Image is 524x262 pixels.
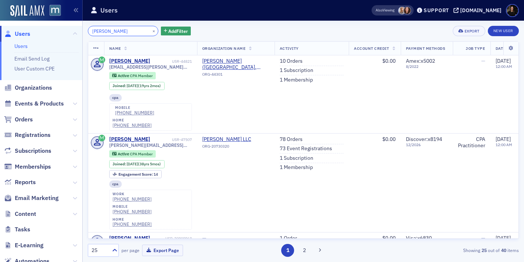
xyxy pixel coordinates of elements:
div: ORG-20730320 [202,144,269,151]
a: Users [14,43,28,49]
div: cpa [109,180,122,188]
a: 73 Event Registrations [280,145,332,152]
div: 25 [92,247,108,254]
a: [PHONE_NUMBER] [113,123,152,128]
a: [PERSON_NAME] [109,136,150,143]
input: Search… [88,26,158,36]
span: Orders [15,116,33,124]
span: Active [118,151,130,156]
a: Registrations [4,131,51,139]
span: [DATE] [496,136,511,142]
a: 78 Orders [280,136,303,143]
div: [DOMAIN_NAME] [460,7,501,14]
time: 12:00 AM [496,142,512,147]
span: Viewing [376,8,394,13]
span: Tasks [15,225,30,234]
div: (38yrs 5mos) [127,162,161,166]
div: [PERSON_NAME] [109,235,150,242]
a: [PERSON_NAME] ([GEOGRAPHIC_DATA], [GEOGRAPHIC_DATA]) [202,58,269,71]
span: Sikich LLC [202,136,269,143]
span: Name [109,46,121,51]
span: 12 / 2026 [406,142,448,147]
span: [DATE] [127,161,138,166]
div: Engagement Score: 14 [109,170,162,178]
button: AddFilter [161,27,191,36]
div: work [113,192,152,196]
a: 1 Membership [280,77,313,83]
div: Also [376,8,383,13]
span: Natalie Antonakas [403,7,411,14]
strong: 25 [480,247,488,254]
a: View Homepage [44,5,61,17]
div: home [113,217,152,222]
div: Joined: 1987-03-19 00:00:00 [109,160,165,168]
div: Active: Active: CPA Member [109,150,156,158]
span: [PERSON_NAME][EMAIL_ADDRESS][PERSON_NAME][PERSON_NAME][DOMAIN_NAME] [109,142,192,148]
span: Visa : x6830 [406,235,432,241]
span: 8 / 2022 [406,64,448,69]
span: — [481,235,485,241]
a: 1 Membership [280,164,313,171]
span: Active [118,73,130,78]
span: Organization Name [202,46,246,51]
a: Active CPA Member [112,151,152,156]
span: [EMAIL_ADDRESS][PERSON_NAME][DOMAIN_NAME] [109,64,192,70]
a: [PERSON_NAME] LLC [202,136,269,143]
div: cpa [109,94,122,101]
div: Support [424,7,449,14]
a: [PHONE_NUMBER] [113,209,152,214]
span: CPA Member [130,73,153,78]
span: Events & Products [15,100,64,108]
a: Orders [4,116,33,124]
span: CPA Member [130,151,153,156]
button: 1 [281,244,294,257]
span: $0.00 [382,58,396,64]
a: [PHONE_NUMBER] [115,110,154,116]
a: New User [488,26,519,36]
span: Payment Methods [406,46,445,51]
a: E-Learning [4,241,44,249]
span: Account Credit [354,46,389,51]
button: × [151,27,157,34]
div: Joined: 2006-06-14 00:00:00 [109,82,165,90]
label: per page [121,247,139,254]
span: [DATE] [127,83,138,88]
div: 14 [118,172,158,176]
img: SailAMX [10,5,44,17]
a: [PHONE_NUMBER] [113,196,152,202]
a: 1 Subscription [280,67,313,74]
div: mobile [115,106,154,110]
span: [DATE] [496,235,511,241]
a: Email Send Log [14,55,49,62]
div: Export [465,29,480,33]
img: SailAMX [49,5,61,16]
span: Subscriptions [15,147,51,155]
div: USR-44821 [151,59,192,64]
span: Add Filter [168,28,188,34]
a: Events & Products [4,100,64,108]
a: [PERSON_NAME] [109,58,150,65]
span: Registrations [15,131,51,139]
span: Joined : [113,83,127,88]
a: 1 Subscription [280,155,313,162]
h1: Users [100,6,118,15]
div: home [113,118,152,123]
a: [PHONE_NUMBER] [113,221,152,227]
span: Users [15,30,30,38]
a: Email Marketing [4,194,59,202]
span: Discover : x8194 [406,136,442,142]
button: Export [453,26,485,36]
span: Job Type [466,46,485,51]
a: 10 Orders [280,58,303,65]
a: Users [4,30,30,38]
button: [DOMAIN_NAME] [454,8,504,13]
div: ORG-44301 [202,72,269,79]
